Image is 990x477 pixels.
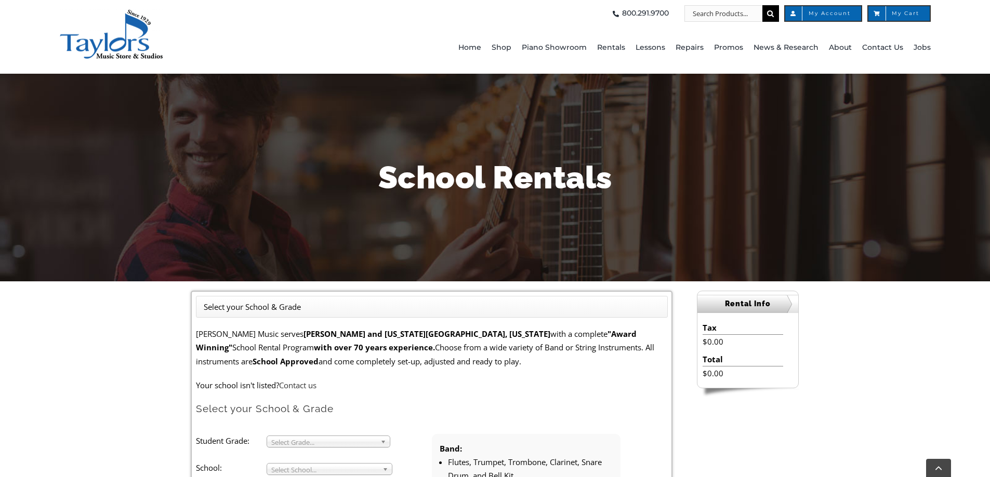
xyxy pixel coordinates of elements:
[196,378,668,392] p: Your school isn't listed?
[697,295,798,313] h2: Rental Info
[676,22,704,74] a: Repairs
[676,39,704,56] span: Repairs
[196,434,267,447] label: Student Grade:
[829,39,852,56] span: About
[271,464,378,476] span: Select School...
[636,39,665,56] span: Lessons
[684,5,762,22] input: Search Products...
[522,22,587,74] a: Piano Showroom
[754,22,819,74] a: News & Research
[914,22,931,74] a: Jobs
[314,342,435,352] strong: with over 70 years experience.
[492,22,511,74] a: Shop
[191,156,799,199] h1: School Rentals
[862,39,903,56] span: Contact Us
[279,380,316,390] a: Contact us
[440,443,462,454] strong: Band:
[204,300,301,314] li: Select your School & Grade
[703,321,783,335] li: Tax
[253,356,319,366] strong: School Approved
[196,402,668,415] h2: Select your School & Grade
[703,366,783,380] li: $0.00
[610,5,669,22] a: 800.291.9700
[286,22,931,74] nav: Main Menu
[597,39,625,56] span: Rentals
[784,5,862,22] a: My Account
[796,11,851,16] span: My Account
[196,327,668,368] p: [PERSON_NAME] Music serves with a complete School Rental Program Choose from a wide variety of Ba...
[492,39,511,56] span: Shop
[697,388,799,398] img: sidebar-footer.png
[714,22,743,74] a: Promos
[303,329,550,339] strong: [PERSON_NAME] and [US_STATE][GEOGRAPHIC_DATA], [US_STATE]
[914,39,931,56] span: Jobs
[754,39,819,56] span: News & Research
[286,5,931,22] nav: Top Right
[458,39,481,56] span: Home
[867,5,931,22] a: My Cart
[703,335,783,348] li: $0.00
[458,22,481,74] a: Home
[522,39,587,56] span: Piano Showroom
[622,5,669,22] span: 800.291.9700
[879,11,919,16] span: My Cart
[59,8,163,18] a: taylors-music-store-west-chester
[703,352,783,366] li: Total
[196,461,267,474] label: School:
[762,5,779,22] input: Search
[597,22,625,74] a: Rentals
[271,436,376,448] span: Select Grade...
[829,22,852,74] a: About
[862,22,903,74] a: Contact Us
[714,39,743,56] span: Promos
[636,22,665,74] a: Lessons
